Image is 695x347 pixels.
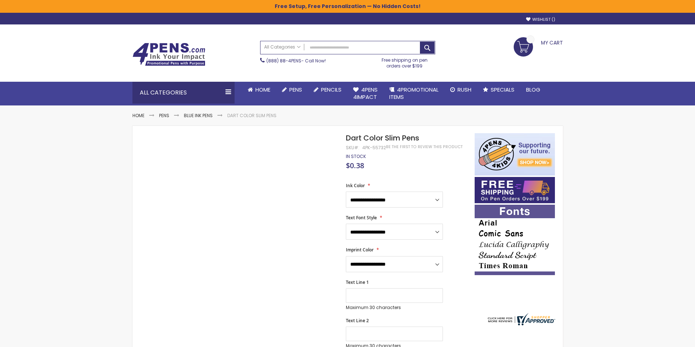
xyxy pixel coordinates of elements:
[346,182,365,189] span: Ink Color
[255,86,270,93] span: Home
[475,177,555,203] img: Free shipping on orders over $199
[486,313,555,325] img: 4pens.com widget logo
[526,86,540,93] span: Blog
[353,86,378,101] span: 4Pens 4impact
[362,145,386,151] div: 4pk-55732
[132,112,144,119] a: Home
[132,43,205,66] img: 4Pens Custom Pens and Promotional Products
[486,321,555,327] a: 4pens.com certificate URL
[457,86,471,93] span: Rush
[491,86,514,93] span: Specials
[321,86,341,93] span: Pencils
[266,58,326,64] span: - Call Now!
[276,82,308,98] a: Pens
[346,144,359,151] strong: SKU
[346,161,364,170] span: $0.38
[266,58,301,64] a: (888) 88-4PENS
[477,82,520,98] a: Specials
[475,205,555,275] img: font-personalization-examples
[346,305,443,311] p: Maximum 30 characters
[346,154,366,159] div: Availability
[159,112,169,119] a: Pens
[347,82,383,105] a: 4Pens4impact
[308,82,347,98] a: Pencils
[132,82,235,104] div: All Categories
[475,133,555,176] img: 4pens 4 kids
[227,113,277,119] li: Dart Color Slim Pens
[383,82,444,105] a: 4PROMOTIONALITEMS
[346,279,369,285] span: Text Line 1
[520,82,546,98] a: Blog
[346,133,419,143] span: Dart Color Slim Pens
[389,86,439,101] span: 4PROMOTIONAL ITEMS
[346,153,366,159] span: In stock
[386,144,463,150] a: Be the first to review this product
[260,41,304,53] a: All Categories
[289,86,302,93] span: Pens
[526,17,555,22] a: Wishlist
[374,54,435,69] div: Free shipping on pen orders over $199
[346,247,374,253] span: Imprint Color
[264,44,301,50] span: All Categories
[184,112,213,119] a: Blue ink Pens
[346,215,377,221] span: Text Font Style
[346,317,369,324] span: Text Line 2
[444,82,477,98] a: Rush
[242,82,276,98] a: Home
